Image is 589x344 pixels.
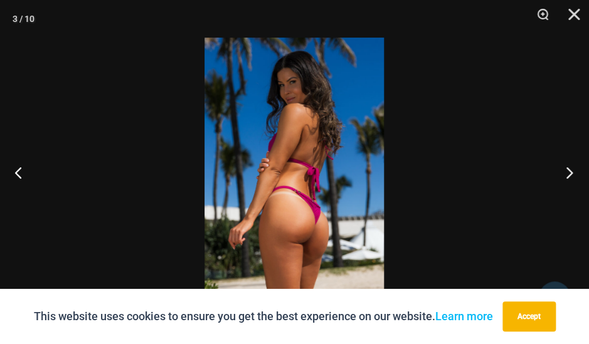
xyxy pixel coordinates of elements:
[542,141,589,204] button: Next
[34,307,493,326] p: This website uses cookies to ensure you get the best experience on our website.
[204,38,384,306] img: Tight Rope Pink 319 Top 4228 Thong 07
[502,301,556,331] button: Accept
[435,310,493,323] a: Learn more
[13,9,34,28] div: 3 / 10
